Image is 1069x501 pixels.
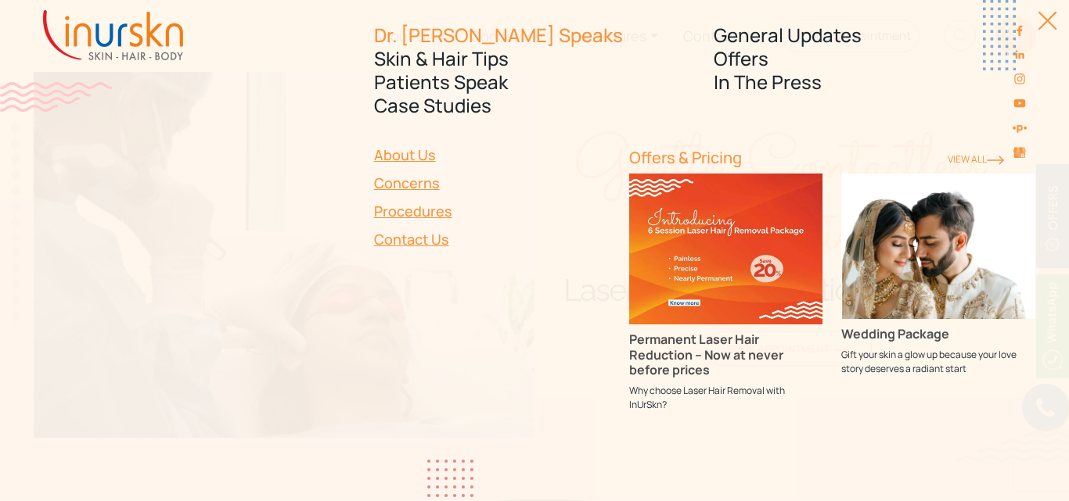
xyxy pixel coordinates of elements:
[374,47,696,70] a: Skin & Hair Tips
[841,174,1035,319] img: Wedding Package
[43,10,183,60] img: inurskn-logo
[374,225,610,253] a: Contact Us
[987,156,1004,165] img: orange-rightarrow
[629,149,929,167] h6: Offers & Pricing
[714,23,1035,47] a: General Updates
[629,332,823,378] h3: Permanent Laser Hair Reduction – Now at never before prices
[1012,120,1027,135] img: sejal-saheta-dermatologist
[629,384,823,412] p: Why choose Laser Hair Removal with InUrSkn?
[841,327,1035,342] h3: Wedding Package
[629,174,823,324] img: Permanent Laser Hair Reduction – Now at never before prices
[1013,148,1026,159] img: Skin-and-Hair-Clinic
[841,348,1035,376] p: Gift your skin a glow up because your love story deserves a radiant start
[374,94,696,117] a: Case Studies
[374,141,610,169] a: About Us
[948,152,1004,166] a: View ALl
[714,47,1035,70] a: Offers
[374,197,610,225] a: Procedures
[374,23,696,47] a: Dr. [PERSON_NAME] Speaks
[1013,97,1026,109] img: youtube
[374,169,610,197] a: Concerns
[714,70,1035,94] a: In The Press
[1013,48,1026,61] img: linkedin
[1013,24,1026,37] img: facebook
[1013,73,1026,85] img: instagram
[374,70,696,94] a: Patients Speak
